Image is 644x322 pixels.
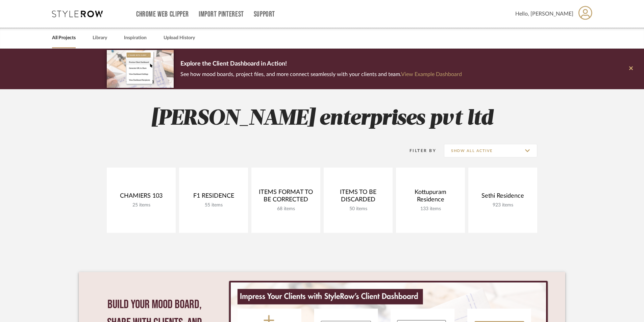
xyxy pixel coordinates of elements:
a: Inspiration [124,33,147,43]
div: F1 RESIDENCE [184,192,243,202]
div: Sethi Residence [474,192,532,202]
a: Upload History [164,33,195,43]
a: Import Pinterest [199,11,244,17]
div: 68 items [257,206,315,212]
a: Library [93,33,107,43]
p: Explore the Client Dashboard in Action! [180,59,462,70]
div: CHAMIERS 103 [112,192,170,202]
span: Hello, [PERSON_NAME] [515,10,573,18]
div: 55 items [184,202,243,208]
h2: [PERSON_NAME] enterprises pvt ltd [79,106,565,131]
div: 50 items [329,206,387,212]
a: Chrome Web Clipper [136,11,189,17]
a: Support [254,11,275,17]
div: ITEMS FORMAT TO BE CORRECTED [257,189,315,206]
div: 133 items [401,206,460,212]
div: 923 items [474,202,532,208]
p: See how mood boards, project files, and more connect seamlessly with your clients and team. [180,70,462,79]
div: ITEMS TO BE DISCARDED [329,189,387,206]
div: Kottupuram Residence [401,189,460,206]
div: 25 items [112,202,170,208]
a: All Projects [52,33,76,43]
img: d5d033c5-7b12-40c2-a960-1ecee1989c38.png [107,50,174,88]
a: View Example Dashboard [401,72,462,77]
div: Filter By [401,147,436,154]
